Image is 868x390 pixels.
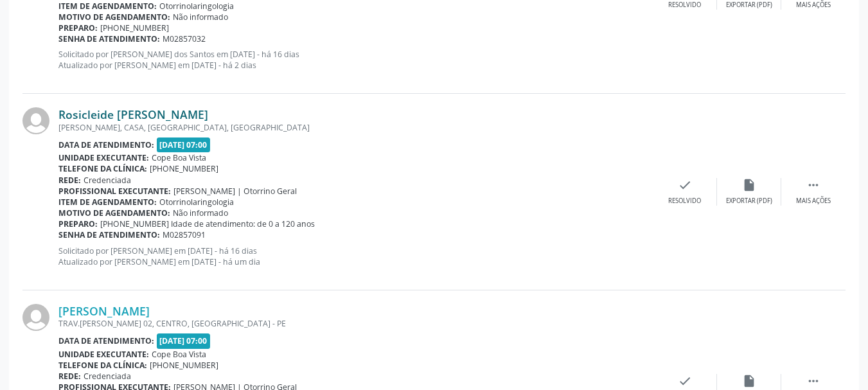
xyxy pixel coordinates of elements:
[58,122,653,133] div: [PERSON_NAME], CASA, [GEOGRAPHIC_DATA], [GEOGRAPHIC_DATA]
[173,186,297,197] span: [PERSON_NAME] | Otorrino Geral
[58,349,149,360] b: Unidade executante:
[173,208,228,218] span: Não informado
[58,163,147,174] b: Telefone da clínica:
[22,304,49,331] img: img
[796,1,831,10] div: Mais ações
[152,349,206,360] span: Cope Boa Vista
[58,360,147,371] b: Telefone da clínica:
[84,371,131,382] span: Credenciada
[58,186,171,197] b: Profissional executante:
[58,139,154,150] b: Data de atendimento:
[742,374,756,388] i: insert_drive_file
[806,374,820,388] i: 
[58,318,653,329] div: TRAV.[PERSON_NAME] 02, CENTRO, [GEOGRAPHIC_DATA] - PE
[58,218,98,229] b: Preparo:
[58,304,150,318] a: [PERSON_NAME]
[100,218,315,229] span: [PHONE_NUMBER] Idade de atendimento: de 0 a 120 anos
[58,1,157,12] b: Item de agendamento:
[58,245,653,267] p: Solicitado por [PERSON_NAME] em [DATE] - há 16 dias Atualizado por [PERSON_NAME] em [DATE] - há u...
[678,374,692,388] i: check
[58,33,160,44] b: Senha de atendimento:
[150,163,218,174] span: [PHONE_NUMBER]
[726,1,772,10] div: Exportar (PDF)
[58,107,208,121] a: Rosicleide [PERSON_NAME]
[84,175,131,186] span: Credenciada
[668,197,701,206] div: Resolvido
[726,197,772,206] div: Exportar (PDF)
[163,33,206,44] span: M02857032
[152,152,206,163] span: Cope Boa Vista
[58,12,170,22] b: Motivo de agendamento:
[58,371,81,382] b: Rede:
[58,22,98,33] b: Preparo:
[163,229,206,240] span: M02857091
[22,107,49,134] img: img
[58,49,653,71] p: Solicitado por [PERSON_NAME] dos Santos em [DATE] - há 16 dias Atualizado por [PERSON_NAME] em [D...
[58,229,160,240] b: Senha de atendimento:
[58,208,170,218] b: Motivo de agendamento:
[159,1,234,12] span: Otorrinolaringologia
[668,1,701,10] div: Resolvido
[157,137,211,152] span: [DATE] 07:00
[678,178,692,192] i: check
[742,178,756,192] i: insert_drive_file
[157,333,211,348] span: [DATE] 07:00
[58,197,157,208] b: Item de agendamento:
[58,152,149,163] b: Unidade executante:
[150,360,218,371] span: [PHONE_NUMBER]
[806,178,820,192] i: 
[173,12,228,22] span: Não informado
[159,197,234,208] span: Otorrinolaringologia
[58,335,154,346] b: Data de atendimento:
[58,175,81,186] b: Rede:
[100,22,169,33] span: [PHONE_NUMBER]
[796,197,831,206] div: Mais ações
